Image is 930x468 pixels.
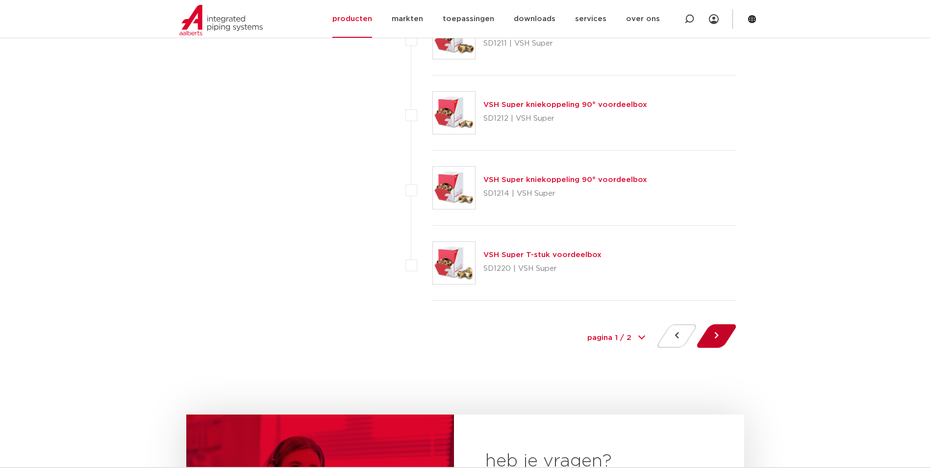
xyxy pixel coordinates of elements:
[483,186,647,202] p: SD1214 | VSH Super
[483,261,602,277] p: SD1220 | VSH Super
[433,167,475,209] img: Thumbnail for VSH Super kniekoppeling 90° voordeelbox
[433,242,475,284] img: Thumbnail for VSH Super T-stuk voordeelbox
[483,36,679,52] p: SD1211 | VSH Super
[433,92,475,134] img: Thumbnail for VSH Super kniekoppeling 90° voordeelbox
[483,101,647,108] a: VSH Super kniekoppeling 90° voordeelbox
[483,111,647,127] p: SD1212 | VSH Super
[483,251,602,259] a: VSH Super T-stuk voordeelbox
[433,17,475,59] img: Thumbnail for VSH Super kniekoppeling 90° verloop voordeelbox
[483,176,647,183] a: VSH Super kniekoppeling 90° voordeelbox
